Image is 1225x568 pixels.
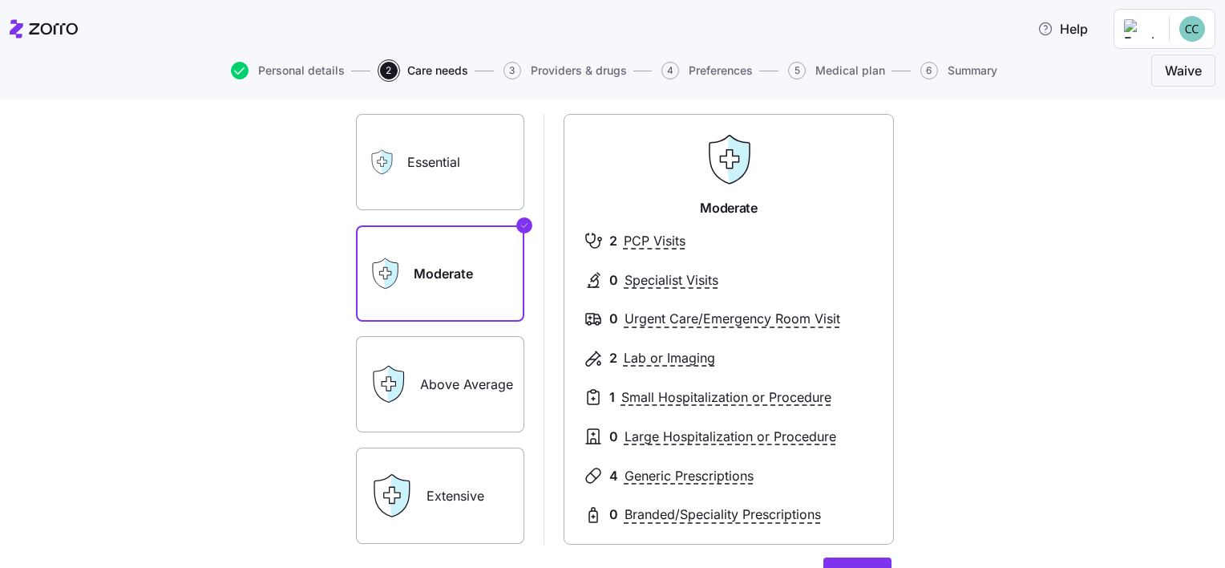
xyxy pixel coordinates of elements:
[531,65,627,76] span: Providers & drugs
[1165,61,1202,80] span: Waive
[661,62,679,79] span: 4
[609,348,617,368] span: 2
[609,231,617,251] span: 2
[1179,16,1205,42] img: 1152339cb4277fe5907f77a12992cb10
[1037,19,1088,39] span: Help
[624,231,685,251] span: PCP Visits
[503,62,627,79] button: 3Providers & drugs
[609,505,618,525] span: 0
[356,225,524,322] label: Moderate
[625,427,836,447] span: Large Hospitalization or Procedure
[661,62,753,79] button: 4Preferences
[609,427,618,447] span: 0
[258,65,345,76] span: Personal details
[520,216,529,235] svg: Checkmark
[948,65,997,76] span: Summary
[503,62,521,79] span: 3
[689,65,753,76] span: Preferences
[356,336,524,432] label: Above Average
[356,114,524,210] label: Essential
[1151,55,1215,87] button: Waive
[609,270,618,290] span: 0
[407,65,468,76] span: Care needs
[231,62,345,79] button: Personal details
[788,62,885,79] button: 5Medical plan
[609,387,615,408] span: 1
[815,65,885,76] span: Medical plan
[625,309,840,329] span: Urgent Care/Emergency Room Visit
[700,198,757,218] span: Moderate
[228,62,345,79] a: Personal details
[609,309,618,329] span: 0
[625,505,821,525] span: Branded/Speciality Prescriptions
[356,448,524,544] label: Extensive
[920,62,997,79] button: 6Summary
[380,62,468,79] button: 2Care needs
[625,466,754,486] span: Generic Prescriptions
[609,466,618,486] span: 4
[920,62,938,79] span: 6
[1124,19,1156,39] img: Employer logo
[377,62,468,79] a: 2Care needs
[624,348,715,368] span: Lab or Imaging
[380,62,398,79] span: 2
[621,387,831,408] span: Small Hospitalization or Procedure
[1025,13,1101,45] button: Help
[788,62,806,79] span: 5
[625,270,718,290] span: Specialist Visits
